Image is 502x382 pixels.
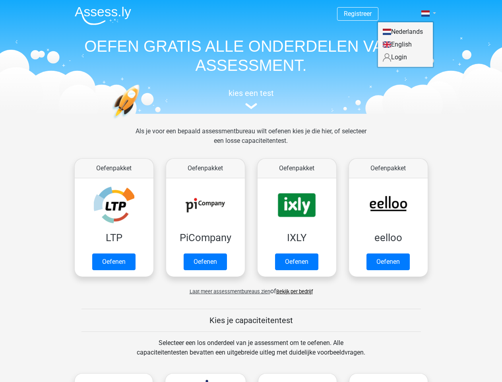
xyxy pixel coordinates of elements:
a: Oefenen [366,253,410,270]
a: Oefenen [184,253,227,270]
h5: Kies je capaciteitentest [81,316,421,325]
a: Oefenen [275,253,318,270]
img: oefenen [112,84,171,156]
a: Registreer [344,10,372,18]
div: Selecteer een los onderdeel van je assessment om te oefenen. Alle capaciteitentesten bevatten een... [129,338,373,367]
a: Nederlands [378,25,433,38]
span: Laat meer assessmentbureaus zien [190,288,270,294]
div: Als je voor een bepaald assessmentbureau wilt oefenen kies je die hier, of selecteer een losse ca... [129,127,373,155]
img: assessment [245,103,257,109]
a: English [378,38,433,51]
h1: OEFEN GRATIS ALLE ONDERDELEN VAN JE ASSESSMENT. [68,37,434,75]
a: Oefenen [92,253,136,270]
a: kies een test [68,88,434,109]
div: of [68,280,434,296]
h5: kies een test [68,88,434,98]
a: Bekijk per bedrijf [276,288,313,294]
img: Assessly [75,6,131,25]
a: Login [378,51,433,64]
